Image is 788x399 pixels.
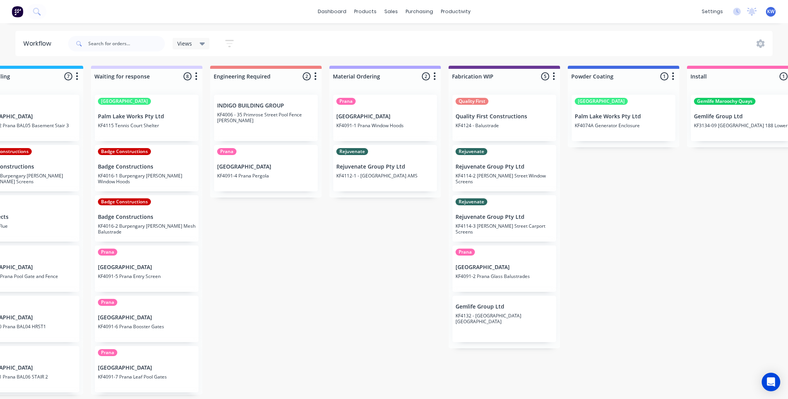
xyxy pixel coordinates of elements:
[456,214,553,220] p: Rejuvenate Group Pty Ltd
[177,39,192,48] span: Views
[314,6,350,17] a: dashboard
[217,102,315,109] p: INDIGO BUILDING GROUP
[336,164,434,170] p: Rejuvenate Group Pty Ltd
[456,249,475,256] div: Prana
[98,264,195,271] p: [GEOGRAPHIC_DATA]
[767,8,774,15] span: KW
[336,113,434,120] p: [GEOGRAPHIC_DATA]
[95,296,199,342] div: Prana[GEOGRAPHIC_DATA]KF4091-6 Prana Booster Gates
[762,373,780,391] div: Open Intercom Messenger
[456,304,553,310] p: Gemlife Group Ltd
[456,273,553,279] p: KF4091-2 Prana Glass Balustrades
[452,246,556,292] div: Prana[GEOGRAPHIC_DATA]KF4091-2 Prana Glass Balustrades
[402,6,437,17] div: purchasing
[95,246,199,292] div: Prana[GEOGRAPHIC_DATA]KF4091-5 Prana Entry Screen
[98,173,195,184] p: KF4016-1 Burpengary [PERSON_NAME] Window Hoods
[456,173,553,184] p: KF4114-2 [PERSON_NAME] Street Window Screens
[95,346,199,392] div: Prana[GEOGRAPHIC_DATA]KF4091-7 Prana Leaf Pool Gates
[95,145,199,191] div: Badge ConstructionsBadge ConstructionsKF4016-1 Burpengary [PERSON_NAME] Window Hoods
[698,6,727,17] div: settings
[456,198,487,205] div: Rejuvenate
[336,98,356,105] div: Prana
[456,313,553,324] p: KF4132 - [GEOGRAPHIC_DATA] [GEOGRAPHIC_DATA]
[456,98,488,105] div: Quality First
[98,164,195,170] p: Badge Constructions
[452,145,556,191] div: RejuvenateRejuvenate Group Pty LtdKF4114-2 [PERSON_NAME] Street Window Screens
[452,195,556,242] div: RejuvenateRejuvenate Group Pty LtdKF4114-3 [PERSON_NAME] Street Carport Screens
[95,95,199,141] div: [GEOGRAPHIC_DATA]Palm Lake Works Pty LtdKF4115 Tennis Court Shelter
[452,95,556,141] div: Quality FirstQuality First ConstructionsKF4124 - Balustrade
[350,6,380,17] div: products
[98,123,195,128] p: KF4115 Tennis Court Shelter
[456,148,487,155] div: Rejuvenate
[98,214,195,220] p: Badge Constructions
[88,36,165,51] input: Search for orders...
[694,98,755,105] div: Gemlife Maroochy Quays
[456,223,553,235] p: KF4114-3 [PERSON_NAME] Street Carport Screens
[214,145,318,191] div: Prana[GEOGRAPHIC_DATA]KF4091-4 Prana Pergola
[452,296,556,342] div: Gemlife Group LtdKF4132 - [GEOGRAPHIC_DATA] [GEOGRAPHIC_DATA]
[98,324,195,329] p: KF4091-6 Prana Booster Gates
[217,164,315,170] p: [GEOGRAPHIC_DATA]
[333,145,437,191] div: RejuvenateRejuvenate Group Pty LtdKF4112-1 - [GEOGRAPHIC_DATA] AMS
[380,6,402,17] div: sales
[98,113,195,120] p: Palm Lake Works Pty Ltd
[572,95,675,141] div: [GEOGRAPHIC_DATA]Palm Lake Works Pty LtdKF4074A Generator Enclosure
[575,113,672,120] p: Palm Lake Works Pty Ltd
[456,264,553,271] p: [GEOGRAPHIC_DATA]
[336,173,434,179] p: KF4112-1 - [GEOGRAPHIC_DATA] AMS
[214,95,318,141] div: INDIGO BUILDING GROUPKF4006 - 35 Primrose Street Pool Fence [PERSON_NAME]
[333,95,437,141] div: Prana[GEOGRAPHIC_DATA]KF4091-1 Prana Window Hoods
[98,223,195,235] p: KF4016-2 Burpengary [PERSON_NAME] Mesh Balustrade
[98,299,117,306] div: Prana
[12,6,23,17] img: Factory
[98,374,195,380] p: KF4091-7 Prana Leaf Pool Gates
[98,273,195,279] p: KF4091-5 Prana Entry Screen
[217,112,315,123] p: KF4006 - 35 Primrose Street Pool Fence [PERSON_NAME]
[98,148,151,155] div: Badge Constructions
[98,98,151,105] div: [GEOGRAPHIC_DATA]
[336,123,434,128] p: KF4091-1 Prana Window Hoods
[437,6,475,17] div: productivity
[98,249,117,256] div: Prana
[98,198,151,205] div: Badge Constructions
[456,164,553,170] p: Rejuvenate Group Pty Ltd
[23,39,55,48] div: Workflow
[98,349,117,356] div: Prana
[217,173,315,179] p: KF4091-4 Prana Pergola
[456,123,553,128] p: KF4124 - Balustrade
[456,113,553,120] p: Quality First Constructions
[575,98,628,105] div: [GEOGRAPHIC_DATA]
[95,195,199,242] div: Badge ConstructionsBadge ConstructionsKF4016-2 Burpengary [PERSON_NAME] Mesh Balustrade
[217,148,236,155] div: Prana
[336,148,368,155] div: Rejuvenate
[98,365,195,371] p: [GEOGRAPHIC_DATA]
[98,314,195,321] p: [GEOGRAPHIC_DATA]
[575,123,672,128] p: KF4074A Generator Enclosure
